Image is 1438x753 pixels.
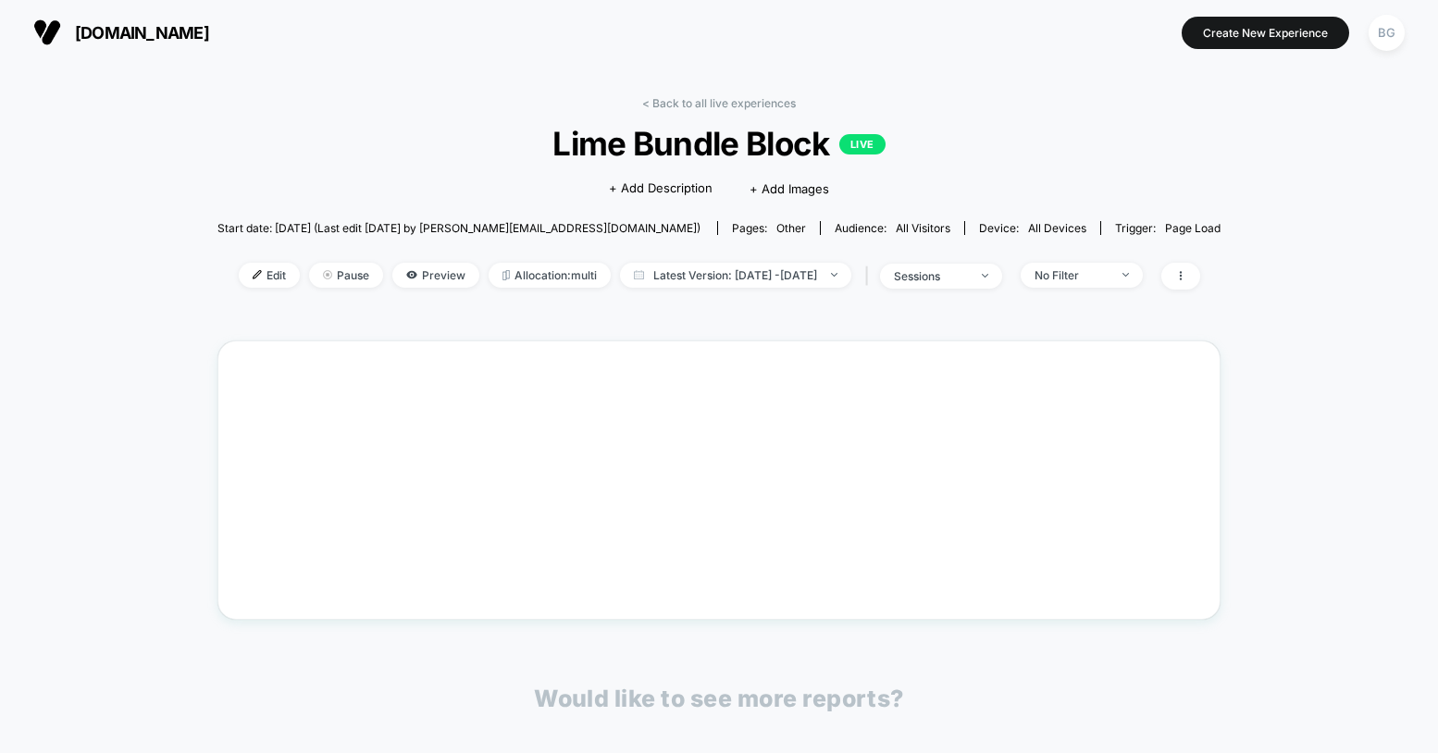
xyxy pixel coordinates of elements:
span: Pause [309,263,383,288]
img: edit [253,270,262,279]
div: Trigger: [1115,221,1221,235]
span: all devices [1028,221,1086,235]
span: All Visitors [896,221,950,235]
span: other [776,221,806,235]
img: Visually logo [33,19,61,46]
img: end [982,274,988,278]
span: Lime Bundle Block [267,124,1170,163]
button: BG [1363,14,1410,52]
span: Edit [239,263,300,288]
img: calendar [634,270,644,279]
span: + Add Description [609,179,713,198]
a: < Back to all live experiences [642,96,796,110]
div: sessions [894,269,968,283]
img: end [1122,273,1129,277]
span: Allocation: multi [489,263,611,288]
div: BG [1369,15,1405,51]
span: Device: [964,221,1100,235]
button: [DOMAIN_NAME] [28,18,215,47]
div: Pages: [732,221,806,235]
button: Create New Experience [1182,17,1349,49]
span: | [861,263,880,290]
span: Page Load [1165,221,1221,235]
img: rebalance [502,270,510,280]
span: + Add Images [750,181,829,196]
img: end [323,270,332,279]
div: Audience: [835,221,950,235]
img: end [831,273,837,277]
div: No Filter [1035,268,1109,282]
span: Latest Version: [DATE] - [DATE] [620,263,851,288]
span: Start date: [DATE] (Last edit [DATE] by [PERSON_NAME][EMAIL_ADDRESS][DOMAIN_NAME]) [217,221,700,235]
span: Preview [392,263,479,288]
span: [DOMAIN_NAME] [75,23,209,43]
p: LIVE [839,134,886,154]
p: Would like to see more reports? [534,685,904,712]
